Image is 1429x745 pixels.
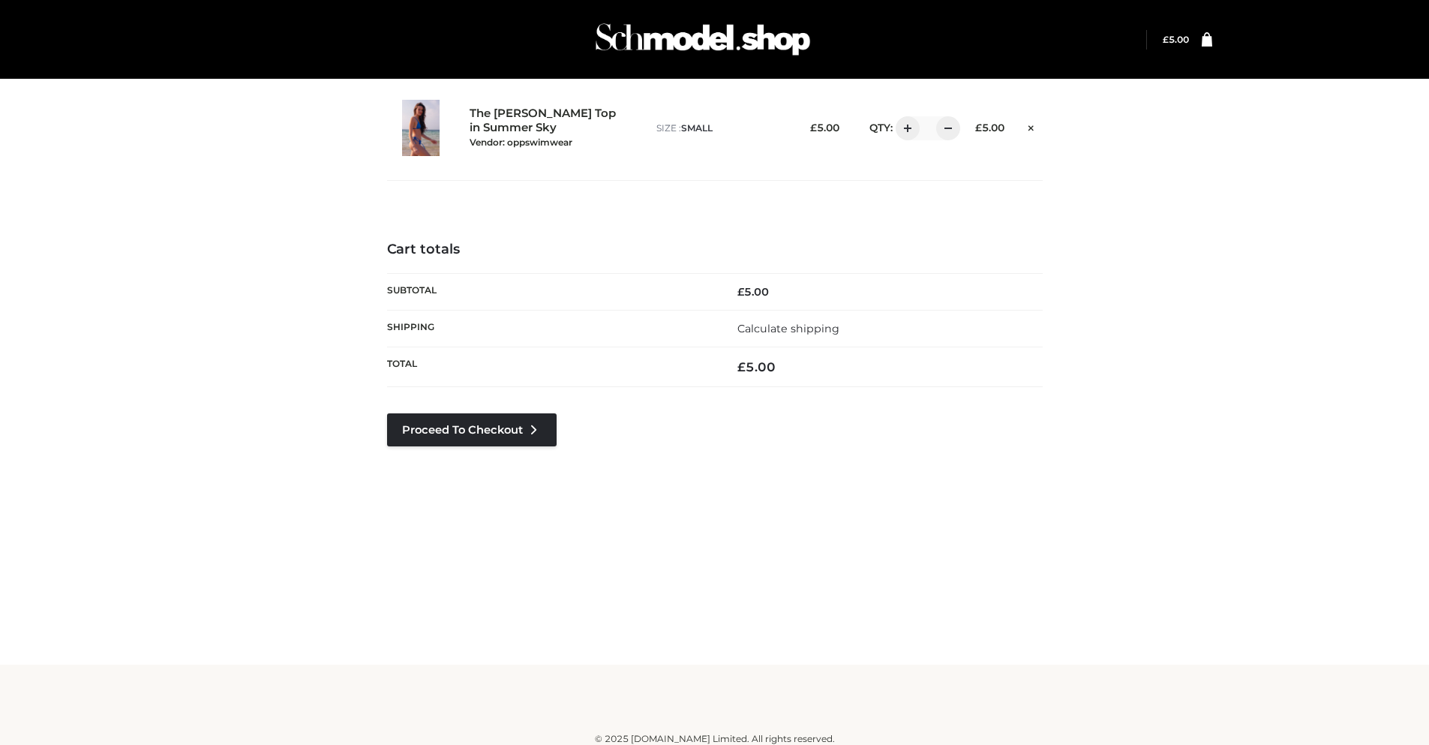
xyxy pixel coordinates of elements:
[1163,34,1189,45] bdi: 5.00
[975,122,982,134] span: £
[387,273,715,310] th: Subtotal
[387,242,1043,258] h4: Cart totals
[737,285,744,299] span: £
[387,310,715,347] th: Shipping
[1163,34,1169,45] span: £
[854,116,950,140] div: QTY:
[1019,116,1042,136] a: Remove this item
[470,107,624,149] a: The [PERSON_NAME] Top in Summer SkyVendor: oppswimwear
[737,359,746,374] span: £
[387,347,715,387] th: Total
[681,122,713,134] span: SMALL
[656,122,785,135] p: size :
[1163,34,1189,45] a: £5.00
[590,10,815,69] img: Schmodel Admin 964
[810,122,839,134] bdi: 5.00
[737,322,839,335] a: Calculate shipping
[810,122,817,134] span: £
[737,285,769,299] bdi: 5.00
[737,359,776,374] bdi: 5.00
[975,122,1004,134] bdi: 5.00
[387,413,557,446] a: Proceed to Checkout
[470,137,572,148] small: Vendor: oppswimwear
